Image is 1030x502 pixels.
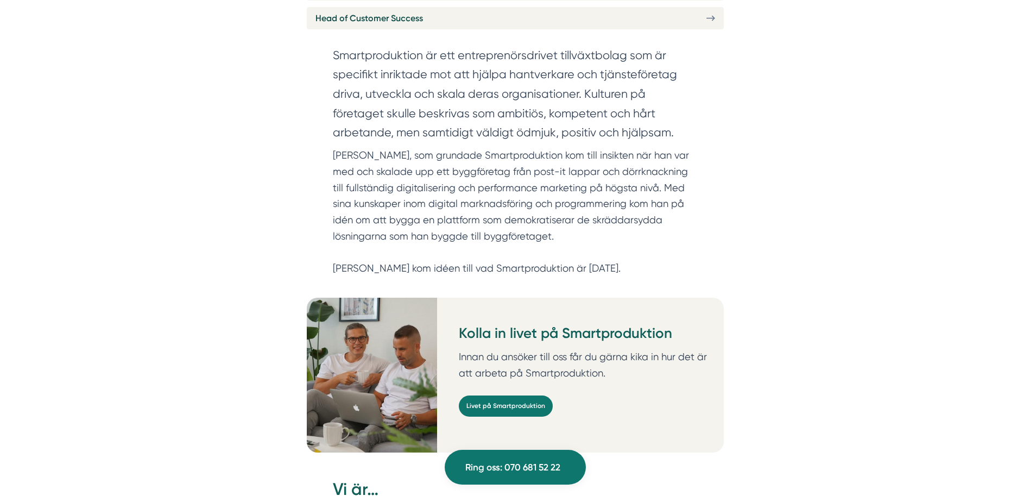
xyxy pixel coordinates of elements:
[459,324,715,349] h3: Kolla in livet på Smartproduktion
[307,7,724,29] a: Head of Customer Success
[307,298,437,453] img: Personal på Smartproduktion
[459,396,553,417] a: Livet på Smartproduktion
[315,11,423,25] span: Head of Customer Success
[459,349,715,381] p: Innan du ansöker till oss får du gärna kika in hur det är att arbeta på Smartproduktion.
[333,46,698,148] section: Smartproduktion är ett entreprenörsdrivet tillväxtbolag som är specifikt inriktade mot att hjälpa...
[465,460,560,475] span: Ring oss: 070 681 52 22
[333,147,698,277] p: [PERSON_NAME], som grundade Smartproduktion kom till insikten när han var med och skalade upp ett...
[445,450,586,485] a: Ring oss: 070 681 52 22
